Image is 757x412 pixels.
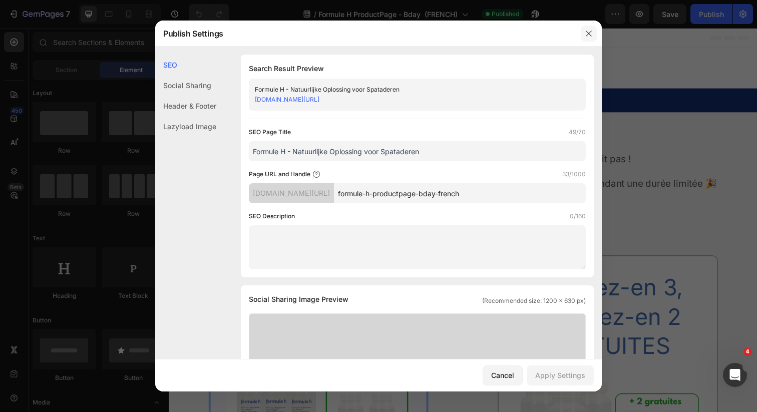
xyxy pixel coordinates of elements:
[155,21,576,47] div: Publish Settings
[1,67,600,81] p: 🎂 Offre anniversaire 🥳
[9,153,592,166] p: Pour fêter ses 67 ans, nous offrons des boîtes supplémentaires avec votre commande pendant une du...
[249,293,348,305] span: Social Sharing Image Preview
[723,363,747,387] iframe: Intercom live chat
[255,85,563,95] div: Formule H - Natuurlijke Oplossing voor Spataderen
[570,211,586,221] label: 0/160
[155,75,216,96] div: Social Sharing
[249,211,295,221] label: SEO Description
[483,365,523,385] button: Cancel
[569,127,586,137] label: 49/70
[249,183,334,203] div: [DOMAIN_NAME][URL]
[482,296,586,305] span: (Recommended size: 1200 x 630 px)
[155,96,216,116] div: Header & Footer
[249,169,310,179] label: Page URL and Handle
[59,250,247,342] h2: Achetez-en 6, Recevez-en 4 GRATUITES!
[9,128,592,141] p: Mon père m’a inspiré à créer Holystrom. Sans lui, Formule H n’existerait pas !
[562,169,586,179] label: 33/1000
[249,127,291,137] label: SEO Page Title
[352,249,544,340] h2: Achetez-en 3, Recevez-en 2 GRATUITES
[155,55,216,75] div: SEO
[9,178,592,190] p: 👉 Commandez dès maintenant ci-dessous.
[334,183,586,203] input: Handle
[743,348,751,356] span: 4
[8,96,593,120] h2: offre à durée limitée
[249,141,586,161] input: Title
[155,116,216,137] div: Lazyload Image
[255,96,319,103] a: [DOMAIN_NAME][URL]
[527,365,594,385] button: Apply Settings
[250,26,350,57] img: gempages_551470808975803265-62744234-09a4-4bf8-9e73-5b87e026f94d.avif
[535,370,585,380] div: Apply Settings
[249,63,586,75] h1: Search Result Preview
[491,370,514,380] div: Cancel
